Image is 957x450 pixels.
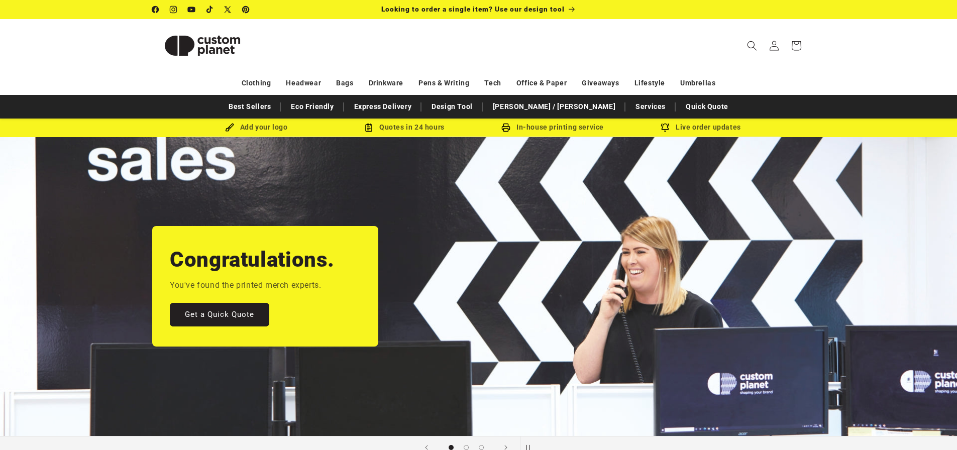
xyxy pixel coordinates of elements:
div: Add your logo [182,121,331,134]
a: Headwear [286,74,321,92]
summary: Search [741,35,763,57]
a: Lifestyle [634,74,665,92]
img: In-house printing [501,123,510,132]
a: Pens & Writing [418,74,469,92]
a: Design Tool [427,98,478,116]
img: Brush Icon [225,123,234,132]
a: Tech [484,74,501,92]
a: [PERSON_NAME] / [PERSON_NAME] [488,98,620,116]
a: Quick Quote [681,98,733,116]
a: Get a Quick Quote [170,303,269,326]
a: Bags [336,74,353,92]
a: Custom Planet [148,19,256,72]
div: Quotes in 24 hours [331,121,479,134]
a: Services [630,98,671,116]
img: Custom Planet [152,23,253,68]
a: Express Delivery [349,98,417,116]
a: Giveaways [582,74,619,92]
h2: Congratulations. [170,246,335,273]
a: Office & Paper [516,74,567,92]
img: Order updates [661,123,670,132]
a: Drinkware [369,74,403,92]
a: Best Sellers [224,98,276,116]
span: Looking to order a single item? Use our design tool [381,5,565,13]
div: In-house printing service [479,121,627,134]
iframe: Chat Widget [907,402,957,450]
img: Order Updates Icon [364,123,373,132]
a: Umbrellas [680,74,715,92]
a: Clothing [242,74,271,92]
div: Live order updates [627,121,775,134]
a: Eco Friendly [286,98,339,116]
p: You've found the printed merch experts. [170,278,321,293]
